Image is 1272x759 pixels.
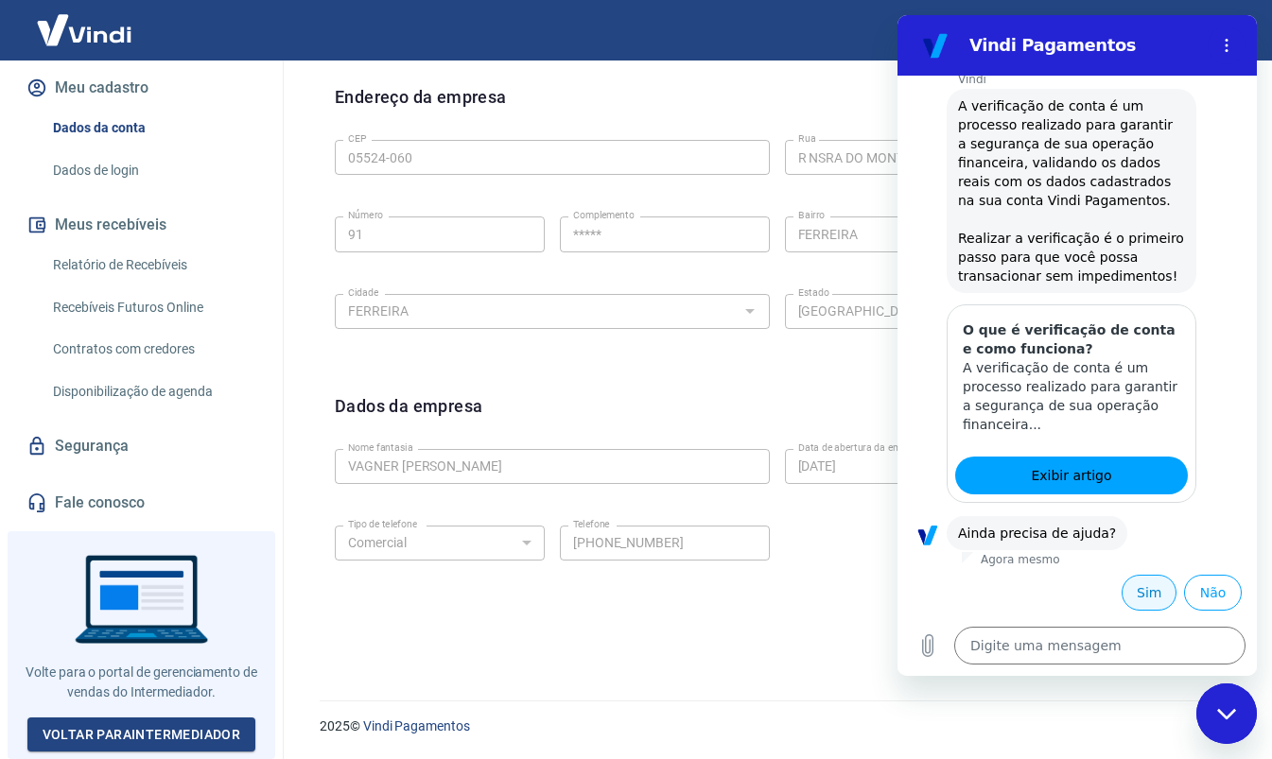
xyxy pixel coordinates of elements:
h6: Dados da empresa [335,393,482,441]
a: Segurança [23,425,260,467]
label: Tipo de telefone [348,517,417,531]
label: CEP [348,131,366,146]
a: Disponibilização de agenda [45,372,260,411]
a: Dados da conta [45,109,260,147]
label: Número [348,208,383,222]
input: DD/MM/YYYY [785,449,1173,484]
label: Rua [798,131,816,146]
label: Telefone [573,517,610,531]
iframe: Botão para abrir a janela de mensagens, conversa em andamento [1196,683,1257,744]
label: Estado [798,285,829,300]
input: Digite aqui algumas palavras para buscar a cidade [340,300,733,323]
a: Recebíveis Futuros Online [45,288,260,327]
label: Data de abertura da empresa [798,440,926,455]
a: Vindi Pagamentos [363,718,470,733]
a: Dados de login [45,151,260,190]
p: 2025 © [320,716,1227,736]
button: Meu cadastro [23,67,260,109]
label: Bairro [798,208,825,222]
button: Meus recebíveis [23,204,260,246]
label: Cidade [348,285,378,300]
label: Nome fantasia [348,440,413,455]
label: Complemento [573,208,635,222]
a: Fale conosco [23,482,260,524]
iframe: Janela de mensagens [897,15,1257,676]
img: Vindi [23,1,146,59]
a: Relatório de Recebíveis [45,246,260,285]
a: Contratos com credores [45,330,260,369]
button: Sair [1181,13,1249,48]
a: Voltar paraIntermediador [27,717,256,752]
h6: Endereço da empresa [335,84,507,132]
